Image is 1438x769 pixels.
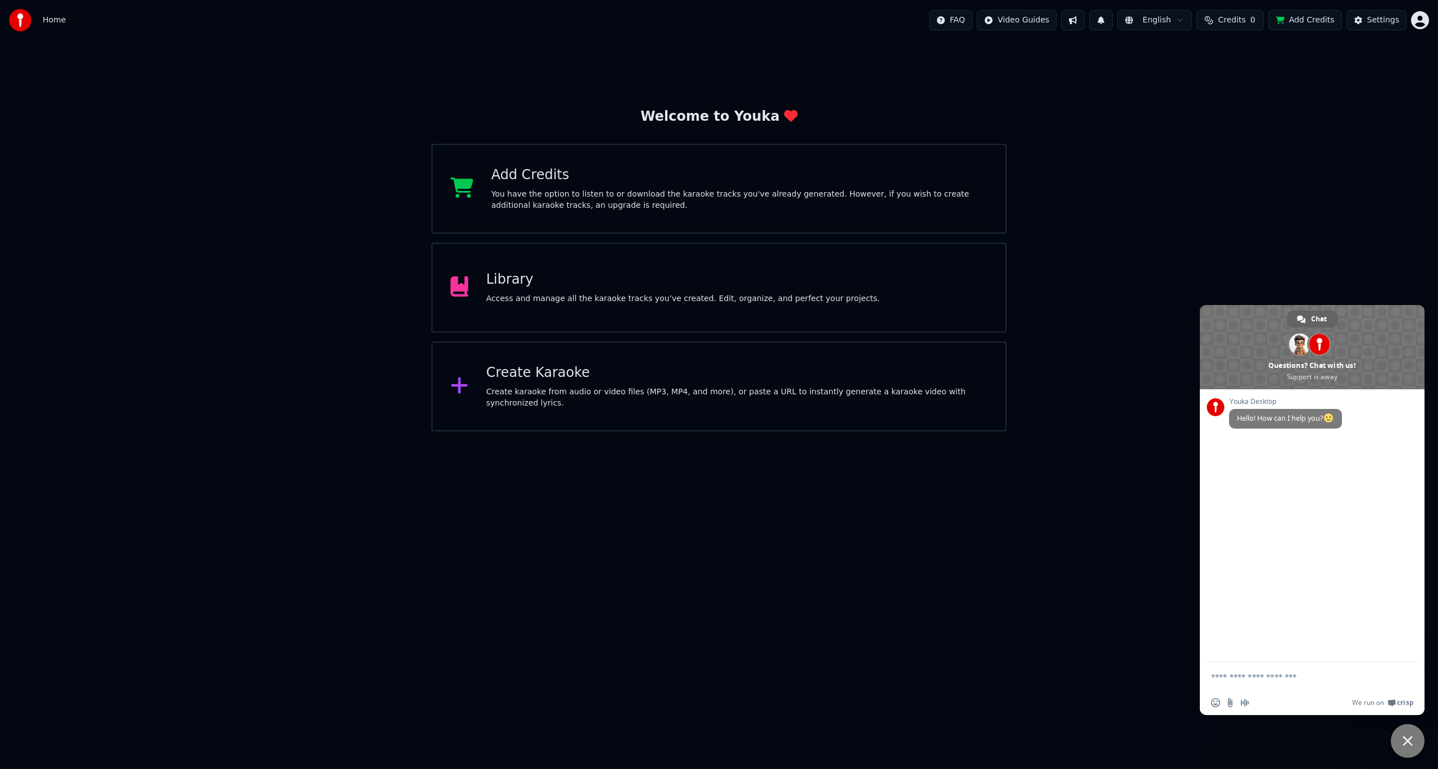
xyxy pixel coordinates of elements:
span: Insert an emoji [1211,698,1220,707]
div: You have the option to listen to or download the karaoke tracks you've already generated. However... [492,189,988,211]
span: We run on [1352,698,1384,707]
span: Home [43,15,66,26]
textarea: Compose your message... [1211,672,1389,682]
span: Send a file [1226,698,1235,707]
span: Crisp [1397,698,1413,707]
div: Welcome to Youka [640,108,798,126]
div: Access and manage all the karaoke tracks you’ve created. Edit, organize, and perfect your projects. [486,293,880,304]
div: Library [486,271,880,289]
div: Add Credits [492,166,988,184]
a: We run onCrisp [1352,698,1413,707]
div: Create Karaoke [486,364,988,382]
span: Youka Desktop [1229,398,1342,406]
button: Credits0 [1196,10,1264,30]
button: Video Guides [977,10,1057,30]
nav: breadcrumb [43,15,66,26]
span: Chat [1311,311,1327,327]
div: Close chat [1391,724,1425,758]
div: Settings [1367,15,1399,26]
div: Chat [1287,311,1338,327]
span: 0 [1250,15,1255,26]
button: Settings [1346,10,1407,30]
span: Audio message [1240,698,1249,707]
div: Create karaoke from audio or video files (MP3, MP4, and more), or paste a URL to instantly genera... [486,386,988,409]
span: Credits [1218,15,1245,26]
button: FAQ [929,10,972,30]
img: youka [9,9,31,31]
button: Add Credits [1268,10,1342,30]
span: Hello! How can I help you? [1237,413,1334,423]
